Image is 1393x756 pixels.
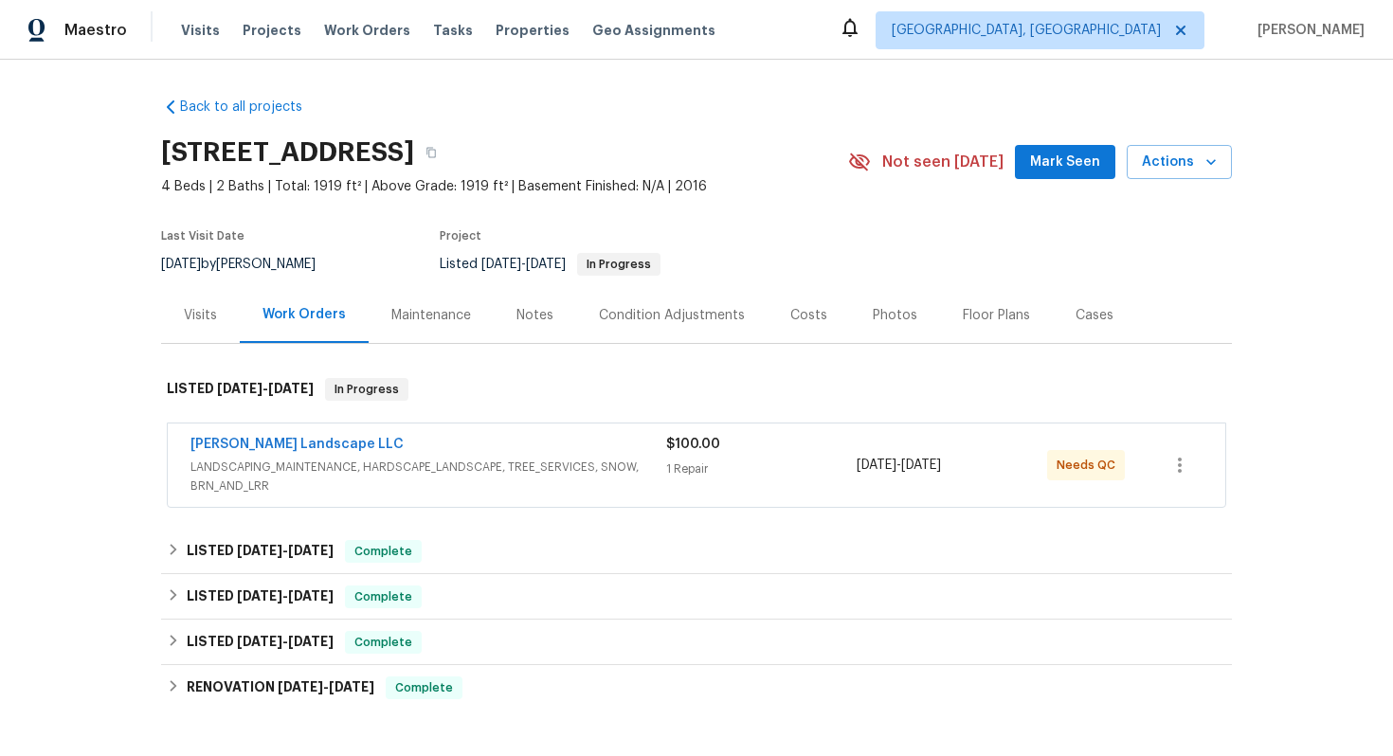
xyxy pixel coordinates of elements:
div: LISTED [DATE]-[DATE]Complete [161,529,1232,574]
span: [DATE] [237,544,282,557]
span: [DATE] [268,382,314,395]
h6: RENOVATION [187,676,374,699]
span: [DATE] [857,459,896,472]
span: Maestro [64,21,127,40]
span: 4 Beds | 2 Baths | Total: 1919 ft² | Above Grade: 1919 ft² | Basement Finished: N/A | 2016 [161,177,848,196]
span: Properties [496,21,570,40]
span: [DATE] [481,258,521,271]
button: Copy Address [414,135,448,170]
span: Work Orders [324,21,410,40]
div: Visits [184,306,217,325]
h6: LISTED [187,631,334,654]
div: LISTED [DATE]-[DATE]Complete [161,620,1232,665]
span: - [237,589,334,603]
span: In Progress [579,259,659,270]
span: Visits [181,21,220,40]
span: Needs QC [1057,456,1123,475]
div: RENOVATION [DATE]-[DATE]Complete [161,665,1232,711]
div: Notes [516,306,553,325]
span: [DATE] [237,589,282,603]
span: - [237,544,334,557]
div: Maintenance [391,306,471,325]
span: In Progress [327,380,407,399]
span: $100.00 [666,438,720,451]
span: Complete [347,633,420,652]
h6: LISTED [187,585,334,608]
button: Actions [1127,145,1232,180]
div: by [PERSON_NAME] [161,253,338,276]
span: Project [440,230,481,242]
div: Cases [1076,306,1113,325]
span: Geo Assignments [592,21,715,40]
span: Projects [243,21,301,40]
div: Floor Plans [963,306,1030,325]
div: Costs [790,306,827,325]
span: [GEOGRAPHIC_DATA], [GEOGRAPHIC_DATA] [892,21,1161,40]
span: [DATE] [217,382,262,395]
span: - [857,456,941,475]
span: [DATE] [288,589,334,603]
span: [DATE] [288,635,334,648]
h2: [STREET_ADDRESS] [161,143,414,162]
div: LISTED [DATE]-[DATE]Complete [161,574,1232,620]
span: - [217,382,314,395]
span: - [278,680,374,693]
span: [DATE] [278,680,323,693]
span: Tasks [433,24,473,37]
div: Condition Adjustments [599,306,745,325]
span: [DATE] [901,459,941,472]
span: Actions [1142,151,1217,174]
span: Not seen [DATE] [882,153,1004,171]
span: [DATE] [237,635,282,648]
h6: LISTED [167,378,314,401]
span: [DATE] [329,680,374,693]
span: LANDSCAPING_MAINTENANCE, HARDSCAPE_LANDSCAPE, TREE_SERVICES, SNOW, BRN_AND_LRR [190,458,666,495]
h6: LISTED [187,540,334,563]
span: [DATE] [161,258,201,271]
span: - [481,258,566,271]
span: - [237,635,334,648]
span: [DATE] [526,258,566,271]
a: Back to all projects [161,98,343,117]
div: LISTED [DATE]-[DATE]In Progress [161,359,1232,420]
span: Complete [347,542,420,561]
span: Complete [347,587,420,606]
a: [PERSON_NAME] Landscape LLC [190,438,404,451]
button: Mark Seen [1015,145,1115,180]
div: 1 Repair [666,459,857,478]
div: Photos [873,306,917,325]
span: [PERSON_NAME] [1250,21,1365,40]
span: [DATE] [288,544,334,557]
span: Listed [440,258,660,271]
div: Work Orders [262,305,346,324]
span: Mark Seen [1030,151,1100,174]
span: Last Visit Date [161,230,244,242]
span: Complete [388,678,461,697]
